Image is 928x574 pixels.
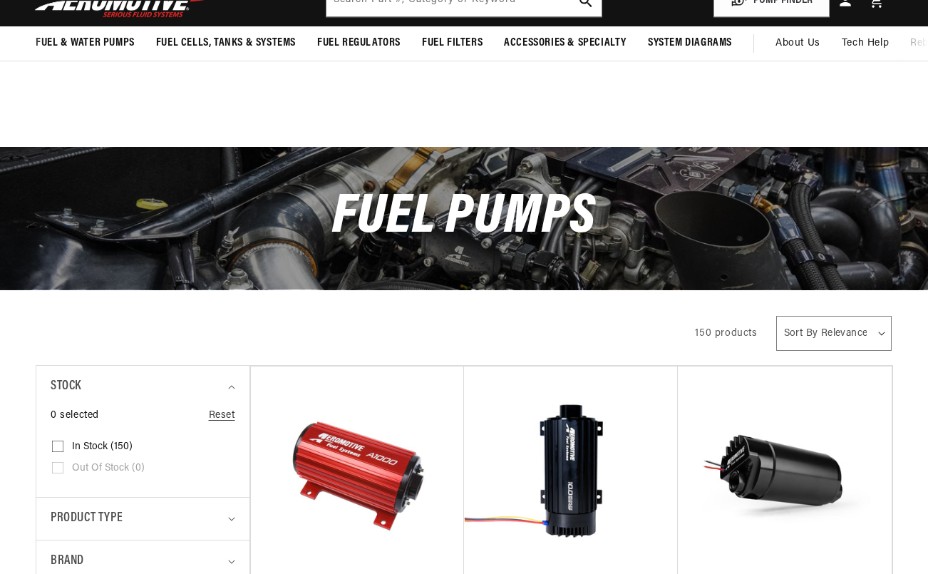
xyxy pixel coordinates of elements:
[637,26,743,60] summary: System Diagrams
[775,38,820,48] span: About Us
[842,36,889,51] span: Tech Help
[36,36,135,51] span: Fuel & Water Pumps
[317,36,401,51] span: Fuel Regulators
[493,26,637,60] summary: Accessories & Specialty
[695,328,757,339] span: 150 products
[422,36,483,51] span: Fuel Filters
[831,26,899,61] summary: Tech Help
[504,36,627,51] span: Accessories & Specialty
[411,26,493,60] summary: Fuel Filters
[145,26,306,60] summary: Fuel Cells, Tanks & Systems
[51,498,235,540] summary: Product type (0 selected)
[25,26,145,60] summary: Fuel & Water Pumps
[51,551,84,572] span: Brand
[51,366,235,408] summary: Stock (0 selected)
[306,26,411,60] summary: Fuel Regulators
[51,408,99,424] span: 0 selected
[72,462,145,475] span: Out of stock (0)
[156,36,296,51] span: Fuel Cells, Tanks & Systems
[332,190,596,246] span: Fuel Pumps
[765,26,831,61] a: About Us
[72,441,133,453] span: In stock (150)
[51,508,123,529] span: Product type
[648,36,732,51] span: System Diagrams
[51,376,81,397] span: Stock
[209,408,235,424] a: Reset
